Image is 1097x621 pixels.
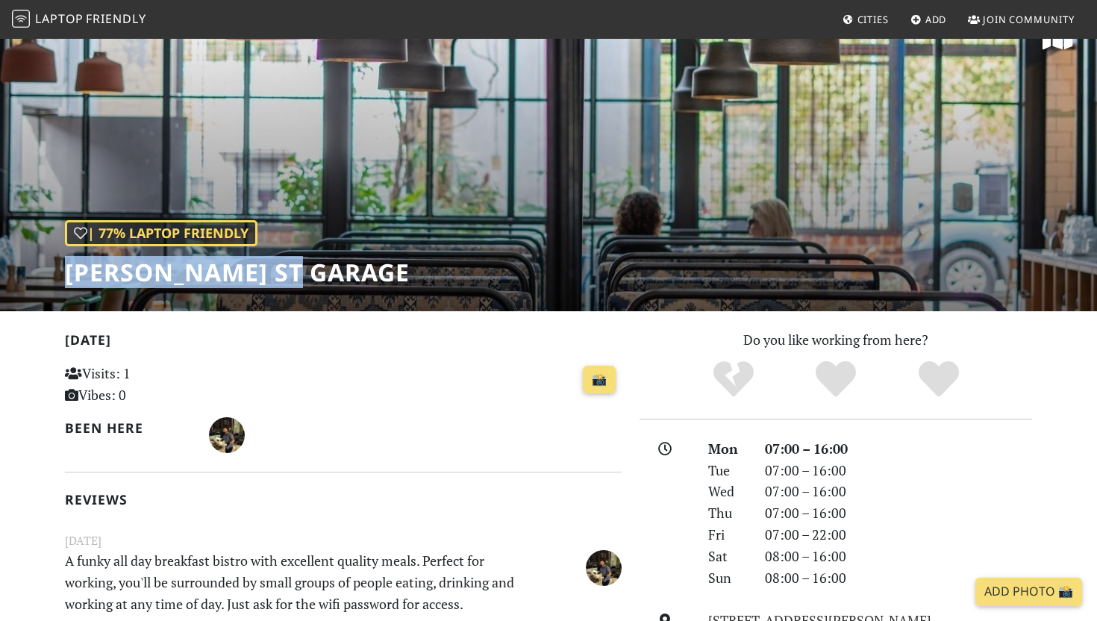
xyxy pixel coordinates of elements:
div: 08:00 – 16:00 [756,546,1041,567]
h2: [DATE] [65,332,622,354]
span: Add [925,13,947,26]
p: A funky all day breakfast bistro with excellent quality meals. Perfect for working, you'll be sur... [56,550,535,614]
div: Sun [699,567,756,589]
div: 07:00 – 16:00 [756,460,1041,481]
div: Fri [699,524,756,546]
div: 07:00 – 16:00 [756,438,1041,460]
div: 07:00 – 16:00 [756,502,1041,524]
p: Do you like working from here? [640,329,1032,351]
span: Friendly [86,10,146,27]
div: | 77% Laptop Friendly [65,220,257,246]
div: Tue [699,460,756,481]
div: Sat [699,546,756,567]
img: 2376-nigel.jpg [209,417,245,453]
small: [DATE] [56,531,631,550]
h2: Reviews [65,492,622,508]
div: No [682,359,785,400]
div: Wed [699,481,756,502]
a: 📸 [583,366,616,394]
div: 08:00 – 16:00 [756,567,1041,589]
a: Join Community [962,6,1081,33]
div: Yes [784,359,887,400]
span: Nigel Earnshaw [209,425,245,443]
div: 07:00 – 16:00 [756,481,1041,502]
div: Thu [699,502,756,524]
span: Join Community [983,13,1075,26]
a: Cities [837,6,895,33]
p: Visits: 1 Vibes: 0 [65,363,239,406]
a: Add [904,6,953,33]
a: LaptopFriendly LaptopFriendly [12,7,146,33]
img: 2376-nigel.jpg [586,550,622,586]
span: Nigel Earnshaw [586,557,622,575]
h1: [PERSON_NAME] St Garage [65,258,410,287]
div: 07:00 – 22:00 [756,524,1041,546]
h2: Been here [65,420,191,436]
span: Laptop [35,10,84,27]
img: LaptopFriendly [12,10,30,28]
div: Definitely! [887,359,990,400]
span: Cities [857,13,889,26]
div: Mon [699,438,756,460]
